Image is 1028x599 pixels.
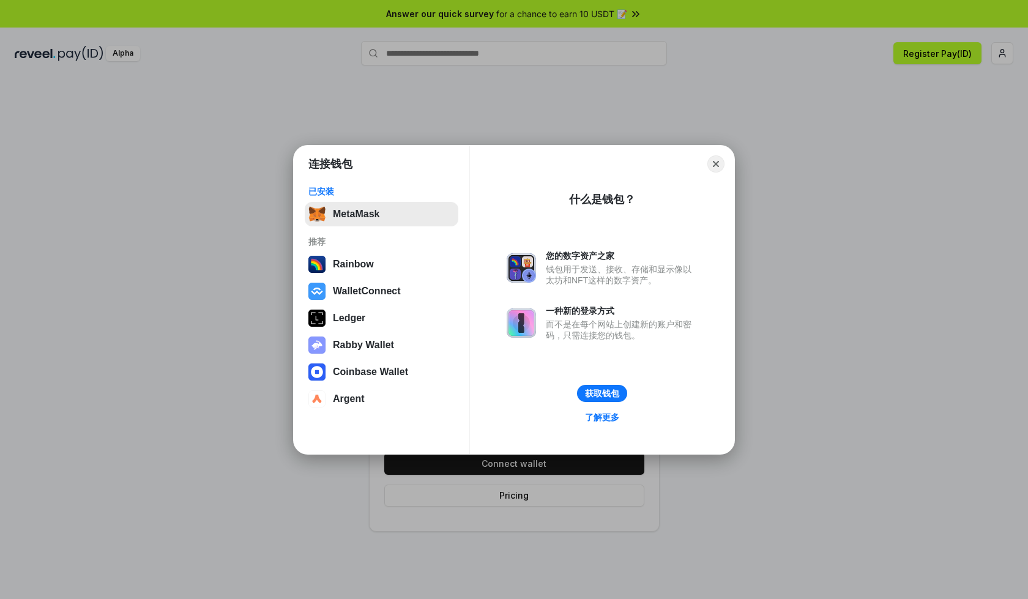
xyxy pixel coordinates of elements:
[305,202,458,226] button: MetaMask
[585,388,619,399] div: 获取钱包
[577,385,627,402] button: 获取钱包
[546,250,698,261] div: 您的数字资产之家
[333,313,365,324] div: Ledger
[569,192,635,207] div: 什么是钱包？
[308,186,455,197] div: 已安装
[308,157,352,171] h1: 连接钱包
[305,333,458,357] button: Rabby Wallet
[333,209,379,220] div: MetaMask
[308,256,326,273] img: svg+xml,%3Csvg%20width%3D%22120%22%20height%3D%22120%22%20viewBox%3D%220%200%20120%20120%22%20fil...
[308,390,326,407] img: svg+xml,%3Csvg%20width%3D%2228%22%20height%3D%2228%22%20viewBox%3D%220%200%2028%2028%22%20fill%3D...
[333,393,365,404] div: Argent
[546,264,698,286] div: 钱包用于发送、接收、存储和显示像以太坊和NFT这样的数字资产。
[546,319,698,341] div: 而不是在每个网站上创建新的账户和密码，只需连接您的钱包。
[305,279,458,303] button: WalletConnect
[305,306,458,330] button: Ledger
[308,363,326,381] img: svg+xml,%3Csvg%20width%3D%2228%22%20height%3D%2228%22%20viewBox%3D%220%200%2028%2028%22%20fill%3D...
[308,206,326,223] img: svg+xml,%3Csvg%20fill%3D%22none%22%20height%3D%2233%22%20viewBox%3D%220%200%2035%2033%22%20width%...
[578,409,627,425] a: 了解更多
[305,360,458,384] button: Coinbase Wallet
[308,236,455,247] div: 推荐
[546,305,698,316] div: 一种新的登录方式
[333,286,401,297] div: WalletConnect
[333,340,394,351] div: Rabby Wallet
[333,259,374,270] div: Rainbow
[707,155,724,173] button: Close
[507,308,536,338] img: svg+xml,%3Csvg%20xmlns%3D%22http%3A%2F%2Fwww.w3.org%2F2000%2Fsvg%22%20fill%3D%22none%22%20viewBox...
[308,283,326,300] img: svg+xml,%3Csvg%20width%3D%2228%22%20height%3D%2228%22%20viewBox%3D%220%200%2028%2028%22%20fill%3D...
[585,412,619,423] div: 了解更多
[308,310,326,327] img: svg+xml,%3Csvg%20xmlns%3D%22http%3A%2F%2Fwww.w3.org%2F2000%2Fsvg%22%20width%3D%2228%22%20height%3...
[507,253,536,283] img: svg+xml,%3Csvg%20xmlns%3D%22http%3A%2F%2Fwww.w3.org%2F2000%2Fsvg%22%20fill%3D%22none%22%20viewBox...
[308,337,326,354] img: svg+xml,%3Csvg%20xmlns%3D%22http%3A%2F%2Fwww.w3.org%2F2000%2Fsvg%22%20fill%3D%22none%22%20viewBox...
[305,387,458,411] button: Argent
[305,252,458,277] button: Rainbow
[333,366,408,378] div: Coinbase Wallet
